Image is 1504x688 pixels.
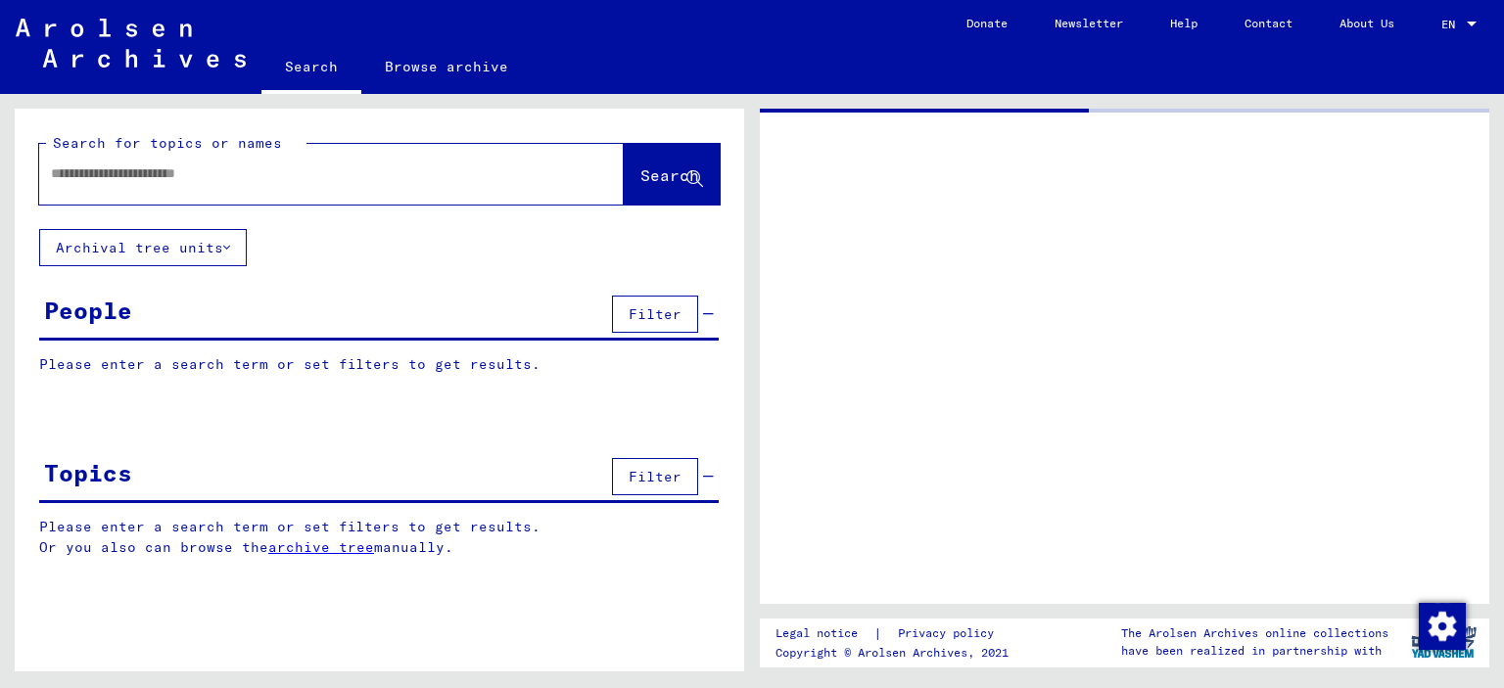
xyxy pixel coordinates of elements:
p: Please enter a search term or set filters to get results. [39,354,719,375]
a: Search [261,43,361,94]
img: Change consent [1419,603,1466,650]
button: Filter [612,296,698,333]
div: Topics [44,455,132,490]
a: archive tree [268,538,374,556]
img: Arolsen_neg.svg [16,19,246,68]
div: | [775,623,1017,644]
a: Privacy policy [882,623,1017,644]
a: Browse archive [361,43,532,90]
mat-label: Search for topics or names [53,134,282,152]
button: Filter [612,458,698,495]
div: People [44,293,132,328]
span: EN [1441,18,1463,31]
a: Legal notice [775,623,873,644]
img: yv_logo.png [1407,618,1480,666]
button: Search [624,144,720,205]
p: have been realized in partnership with [1121,642,1388,660]
p: Copyright © Arolsen Archives, 2021 [775,644,1017,662]
span: Filter [629,468,681,485]
span: Search [640,165,699,185]
span: Filter [629,305,681,323]
p: Please enter a search term or set filters to get results. Or you also can browse the manually. [39,517,720,558]
button: Archival tree units [39,229,247,266]
p: The Arolsen Archives online collections [1121,624,1388,642]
